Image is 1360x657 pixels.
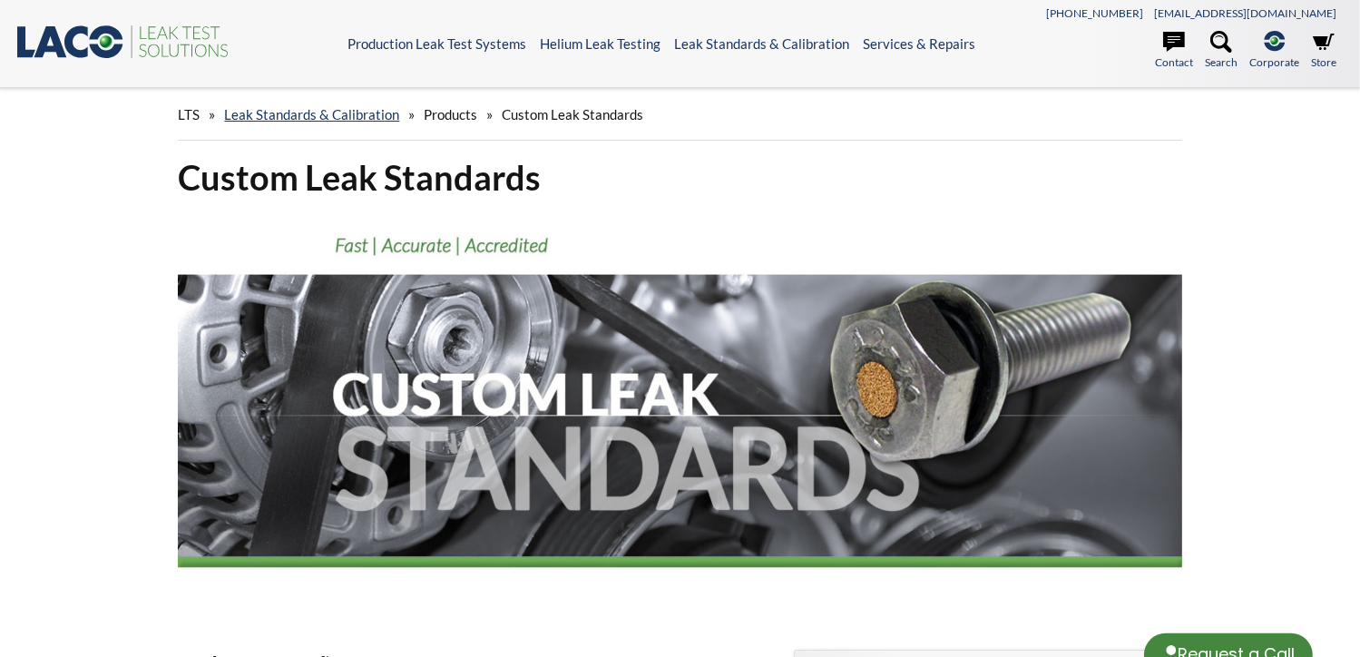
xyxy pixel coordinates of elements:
span: Custom Leak Standards [502,106,643,123]
a: Services & Repairs [863,35,975,52]
a: [PHONE_NUMBER] [1046,6,1143,20]
a: Store [1311,31,1336,71]
a: Leak Standards & Calibration [674,35,849,52]
span: Products [424,106,477,123]
span: Corporate [1249,54,1299,71]
a: Contact [1155,31,1193,71]
a: [EMAIL_ADDRESS][DOMAIN_NAME] [1154,6,1336,20]
h1: Custom Leak Standards [178,155,1181,200]
a: Production Leak Test Systems [347,35,526,52]
a: Leak Standards & Calibration [224,106,399,123]
span: LTS [178,106,200,123]
div: » » » [178,89,1181,141]
a: Helium Leak Testing [540,35,660,52]
a: Search [1205,31,1238,71]
img: Customer Leak Standards header [178,214,1181,615]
